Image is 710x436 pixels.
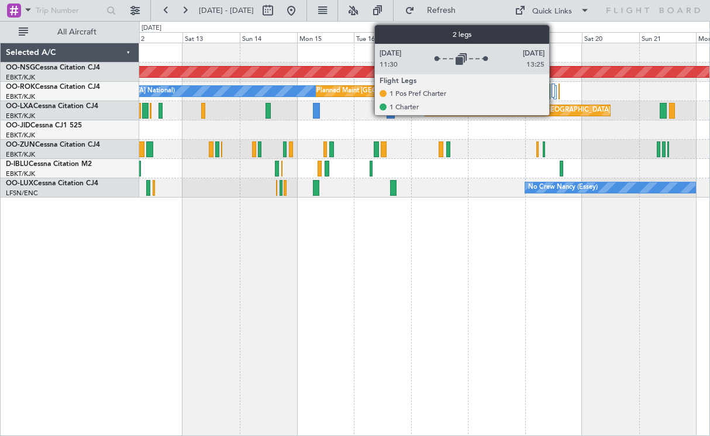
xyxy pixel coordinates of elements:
a: EBKT/KJK [6,73,35,82]
div: Fri 19 [525,32,583,43]
a: OO-JIDCessna CJ1 525 [6,122,82,129]
a: EBKT/KJK [6,112,35,120]
div: Sat 20 [582,32,639,43]
span: Refresh [417,6,466,15]
span: [DATE] - [DATE] [199,5,254,16]
div: Sun 14 [240,32,297,43]
a: OO-ROKCessna Citation CJ4 [6,84,100,91]
div: Fri 12 [126,32,183,43]
button: All Aircraft [13,23,127,41]
span: OO-NSG [6,64,35,71]
a: EBKT/KJK [6,92,35,101]
div: Planned Maint [GEOGRAPHIC_DATA] ([GEOGRAPHIC_DATA]) [428,102,612,119]
span: OO-JID [6,122,30,129]
div: No Crew Nancy (Essey) [528,179,598,196]
div: Planned Maint [GEOGRAPHIC_DATA] ([GEOGRAPHIC_DATA]) [316,82,501,100]
a: EBKT/KJK [6,150,35,159]
a: LFSN/ENC [6,189,38,198]
a: OO-LXACessna Citation CJ4 [6,103,98,110]
input: Trip Number [36,2,103,19]
button: Quick Links [509,1,595,20]
a: OO-NSGCessna Citation CJ4 [6,64,100,71]
div: Mon 15 [297,32,354,43]
span: D-IBLU [6,161,29,168]
div: Sun 21 [639,32,697,43]
a: OO-ZUNCessna Citation CJ4 [6,141,100,148]
span: OO-LXA [6,103,33,110]
div: Tue 16 [354,32,411,43]
span: OO-LUX [6,180,33,187]
div: Thu 18 [468,32,525,43]
div: Wed 17 [411,32,468,43]
a: D-IBLUCessna Citation M2 [6,161,92,168]
a: EBKT/KJK [6,169,35,178]
div: [DATE] [142,23,161,33]
div: Sat 13 [182,32,240,43]
span: OO-ROK [6,84,35,91]
div: Quick Links [532,6,572,18]
span: All Aircraft [30,28,123,36]
span: OO-ZUN [6,141,35,148]
button: Refresh [399,1,470,20]
a: EBKT/KJK [6,131,35,140]
a: OO-LUXCessna Citation CJ4 [6,180,98,187]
